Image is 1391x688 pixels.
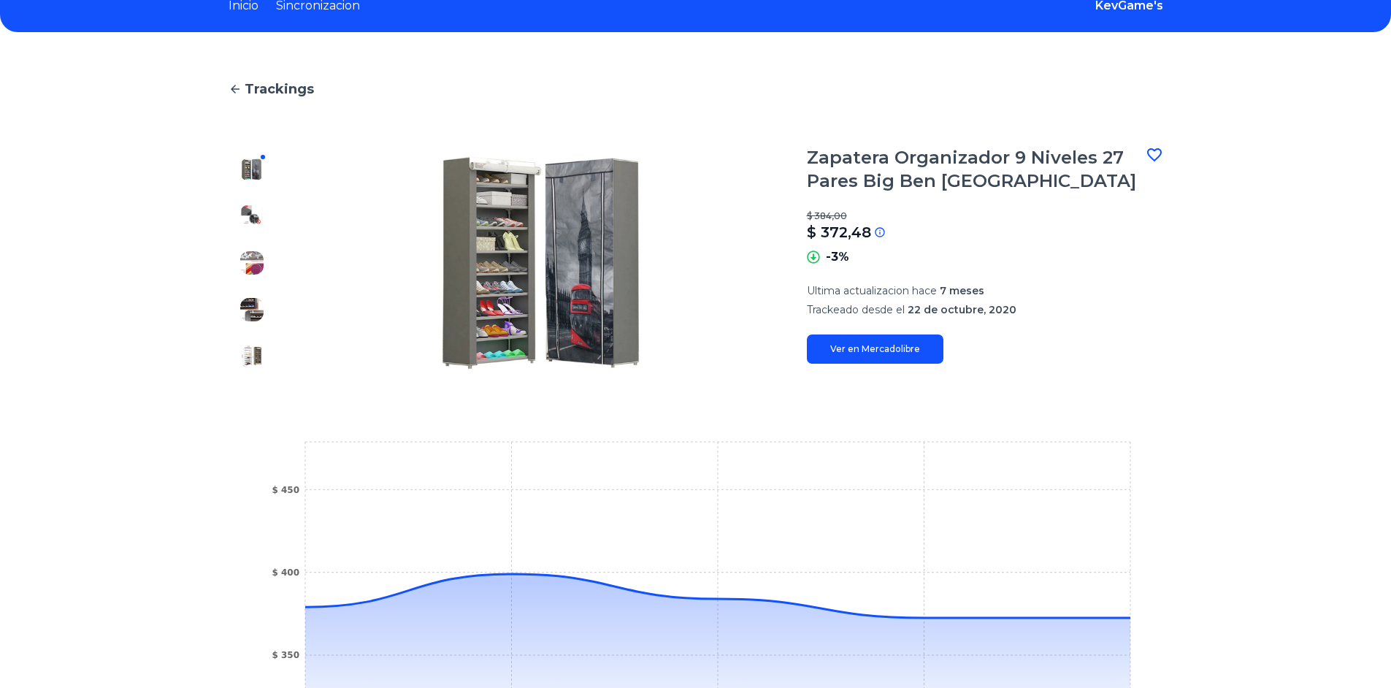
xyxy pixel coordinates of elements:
[245,79,314,99] span: Trackings
[240,345,264,368] img: Zapatera Organizador 9 Niveles 27 Pares Big Ben Londres
[940,284,984,297] span: 7 meses
[272,650,299,660] tspan: $ 350
[908,303,1016,316] span: 22 de octubre, 2020
[807,210,1163,222] p: $ 384,00
[304,146,778,380] img: Zapatera Organizador 9 Niveles 27 Pares Big Ben Londres
[272,567,299,578] tspan: $ 400
[240,251,264,275] img: Zapatera Organizador 9 Niveles 27 Pares Big Ben Londres
[229,79,1163,99] a: Trackings
[807,303,905,316] span: Trackeado desde el
[240,158,264,181] img: Zapatera Organizador 9 Niveles 27 Pares Big Ben Londres
[240,205,264,228] img: Zapatera Organizador 9 Niveles 27 Pares Big Ben Londres
[826,248,849,266] p: -3%
[272,485,299,495] tspan: $ 450
[807,335,943,364] a: Ver en Mercadolibre
[240,298,264,321] img: Zapatera Organizador 9 Niveles 27 Pares Big Ben Londres
[807,146,1146,193] h1: Zapatera Organizador 9 Niveles 27 Pares Big Ben [GEOGRAPHIC_DATA]
[807,222,871,242] p: $ 372,48
[807,284,937,297] span: Ultima actualizacion hace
